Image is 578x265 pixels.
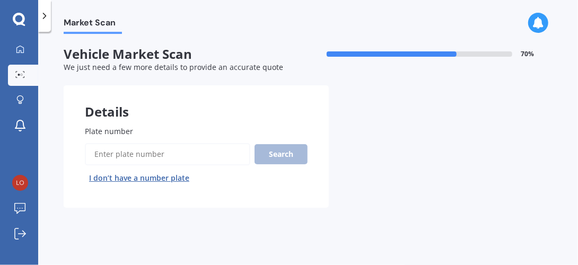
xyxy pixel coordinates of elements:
[64,47,308,62] span: Vehicle Market Scan
[64,62,283,72] span: We just need a few more details to provide an accurate quote
[64,17,122,32] span: Market Scan
[85,126,133,136] span: Plate number
[12,175,28,191] img: 4d310e550fdeb071ddd25f9dfb992003
[64,85,329,117] div: Details
[521,50,534,58] span: 70 %
[85,143,250,165] input: Enter plate number
[85,170,194,187] button: I don’t have a number plate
